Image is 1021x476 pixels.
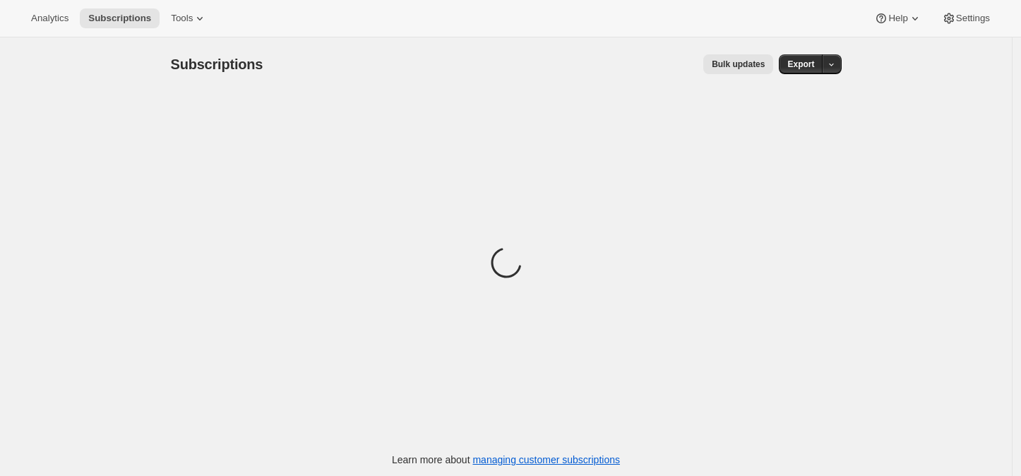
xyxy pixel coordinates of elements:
span: Bulk updates [712,59,765,70]
span: Subscriptions [88,13,151,24]
p: Learn more about [392,453,620,467]
span: Export [787,59,814,70]
button: Analytics [23,8,77,28]
span: Help [888,13,907,24]
button: Subscriptions [80,8,160,28]
span: Tools [171,13,193,24]
a: managing customer subscriptions [472,454,620,465]
button: Settings [933,8,998,28]
button: Export [779,54,823,74]
button: Tools [162,8,215,28]
span: Analytics [31,13,68,24]
span: Settings [956,13,990,24]
button: Help [866,8,930,28]
button: Bulk updates [703,54,773,74]
span: Subscriptions [171,56,263,72]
